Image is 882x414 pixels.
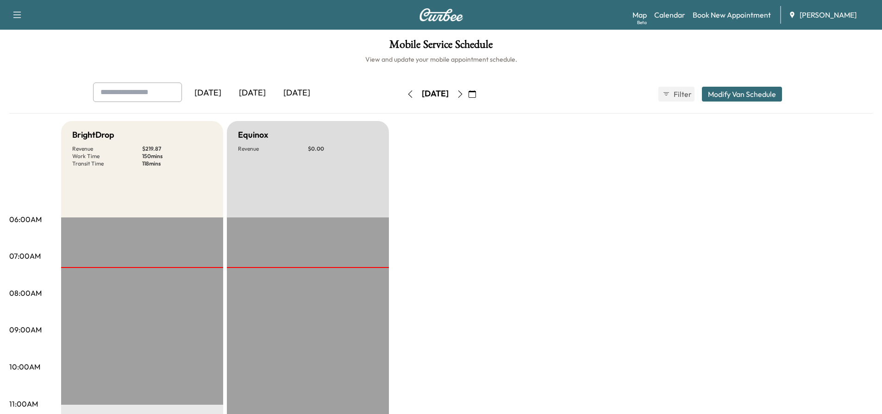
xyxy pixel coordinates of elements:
[654,9,685,20] a: Calendar
[9,361,40,372] p: 10:00AM
[142,153,212,160] p: 150 mins
[275,83,319,104] div: [DATE]
[9,55,873,64] h6: View and update your mobile appointment schedule.
[9,214,42,225] p: 06:00AM
[658,87,694,102] button: Filter
[422,88,449,100] div: [DATE]
[186,83,230,104] div: [DATE]
[800,9,857,20] span: [PERSON_NAME]
[72,160,142,167] p: Transit Time
[142,160,212,167] p: 118 mins
[142,145,212,153] p: $ 219.87
[9,398,38,409] p: 11:00AM
[72,153,142,160] p: Work Time
[637,19,647,26] div: Beta
[9,39,873,55] h1: Mobile Service Schedule
[72,128,114,141] h5: BrightDrop
[9,287,42,299] p: 08:00AM
[238,145,308,153] p: Revenue
[702,87,782,102] button: Modify Van Schedule
[632,9,647,20] a: MapBeta
[230,83,275,104] div: [DATE]
[9,250,41,261] p: 07:00AM
[308,145,378,153] p: $ 0.00
[419,8,463,21] img: Curbee Logo
[9,324,42,335] p: 09:00AM
[674,89,690,100] span: Filter
[238,128,268,141] h5: Equinox
[693,9,771,20] a: Book New Appointment
[72,145,142,153] p: Revenue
